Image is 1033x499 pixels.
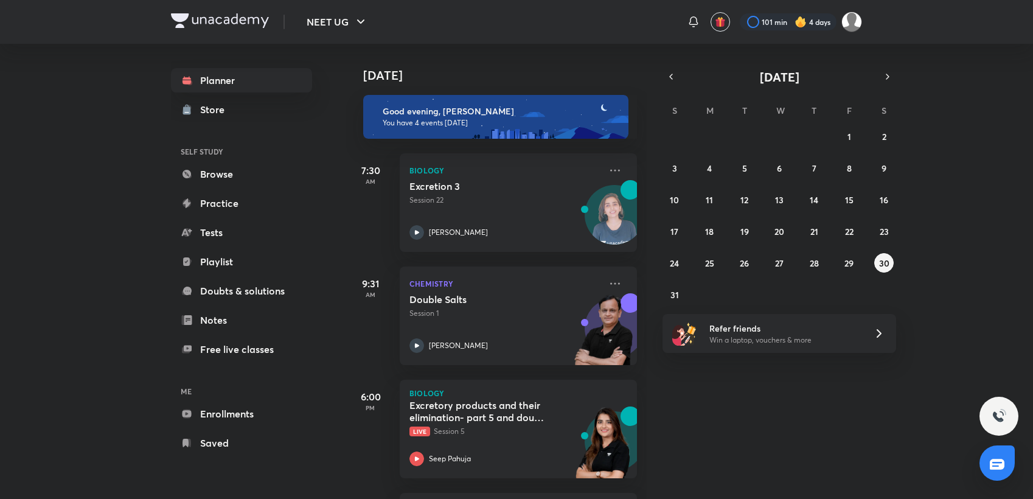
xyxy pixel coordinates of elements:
[670,257,679,269] abbr: August 24, 2025
[804,190,824,209] button: August 14, 2025
[880,194,888,206] abbr: August 16, 2025
[200,102,232,117] div: Store
[363,68,649,83] h4: [DATE]
[715,16,726,27] img: avatar
[171,13,269,28] img: Company Logo
[706,105,714,116] abbr: Monday
[346,276,395,291] h5: 9:31
[804,222,824,241] button: August 21, 2025
[735,158,754,178] button: August 5, 2025
[841,12,862,32] img: Payal
[740,194,748,206] abbr: August 12, 2025
[171,337,312,361] a: Free live classes
[383,118,617,128] p: You have 4 events [DATE]
[711,12,730,32] button: avatar
[171,97,312,122] a: Store
[171,13,269,31] a: Company Logo
[992,409,1006,424] img: ttu
[171,431,312,455] a: Saved
[775,194,784,206] abbr: August 13, 2025
[810,257,819,269] abbr: August 28, 2025
[409,389,627,397] p: Biology
[770,190,789,209] button: August 13, 2025
[409,293,561,305] h5: Double Salts
[709,322,859,335] h6: Refer friends
[171,220,312,245] a: Tests
[810,226,818,237] abbr: August 21, 2025
[845,194,854,206] abbr: August 15, 2025
[672,321,697,346] img: referral
[879,257,889,269] abbr: August 30, 2025
[882,131,886,142] abbr: August 2, 2025
[665,222,684,241] button: August 17, 2025
[409,195,600,206] p: Session 22
[847,131,851,142] abbr: August 1, 2025
[680,68,879,85] button: [DATE]
[845,226,854,237] abbr: August 22, 2025
[429,340,488,351] p: [PERSON_NAME]
[346,389,395,404] h5: 6:00
[570,407,637,490] img: unacademy
[171,141,312,162] h6: SELF STUDY
[882,105,886,116] abbr: Saturday
[770,253,789,273] button: August 27, 2025
[770,158,789,178] button: August 6, 2025
[844,257,854,269] abbr: August 29, 2025
[670,289,679,301] abbr: August 31, 2025
[705,226,714,237] abbr: August 18, 2025
[847,105,852,116] abbr: Friday
[812,162,816,174] abbr: August 7, 2025
[880,226,889,237] abbr: August 23, 2025
[409,180,561,192] h5: Excretion 3
[840,222,859,241] button: August 22, 2025
[735,222,754,241] button: August 19, 2025
[709,335,859,346] p: Win a laptop, vouchers & more
[795,16,807,28] img: streak
[700,190,719,209] button: August 11, 2025
[585,192,644,250] img: Avatar
[874,127,894,146] button: August 2, 2025
[812,105,816,116] abbr: Thursday
[409,163,600,178] p: Biology
[810,194,818,206] abbr: August 14, 2025
[665,190,684,209] button: August 10, 2025
[171,279,312,303] a: Doubts & solutions
[847,162,852,174] abbr: August 8, 2025
[700,253,719,273] button: August 25, 2025
[774,226,784,237] abbr: August 20, 2025
[706,194,713,206] abbr: August 11, 2025
[346,291,395,298] p: AM
[840,190,859,209] button: August 15, 2025
[665,158,684,178] button: August 3, 2025
[740,226,749,237] abbr: August 19, 2025
[670,194,679,206] abbr: August 10, 2025
[770,222,789,241] button: August 20, 2025
[672,105,677,116] abbr: Sunday
[742,105,747,116] abbr: Tuesday
[409,426,600,437] p: Session 5
[804,158,824,178] button: August 7, 2025
[383,106,617,117] h6: Good evening, [PERSON_NAME]
[874,190,894,209] button: August 16, 2025
[672,162,677,174] abbr: August 3, 2025
[409,399,561,424] h5: Excretory products and their elimination- part 5 and doubt clearing session
[777,162,782,174] abbr: August 6, 2025
[874,222,894,241] button: August 23, 2025
[882,162,886,174] abbr: August 9, 2025
[171,402,312,426] a: Enrollments
[409,308,600,319] p: Session 1
[707,162,712,174] abbr: August 4, 2025
[665,253,684,273] button: August 24, 2025
[670,226,678,237] abbr: August 17, 2025
[570,293,637,377] img: unacademy
[700,222,719,241] button: August 18, 2025
[363,95,628,139] img: evening
[171,381,312,402] h6: ME
[171,68,312,92] a: Planner
[804,253,824,273] button: August 28, 2025
[346,163,395,178] h5: 7:30
[776,105,785,116] abbr: Wednesday
[742,162,747,174] abbr: August 5, 2025
[346,404,395,411] p: PM
[171,162,312,186] a: Browse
